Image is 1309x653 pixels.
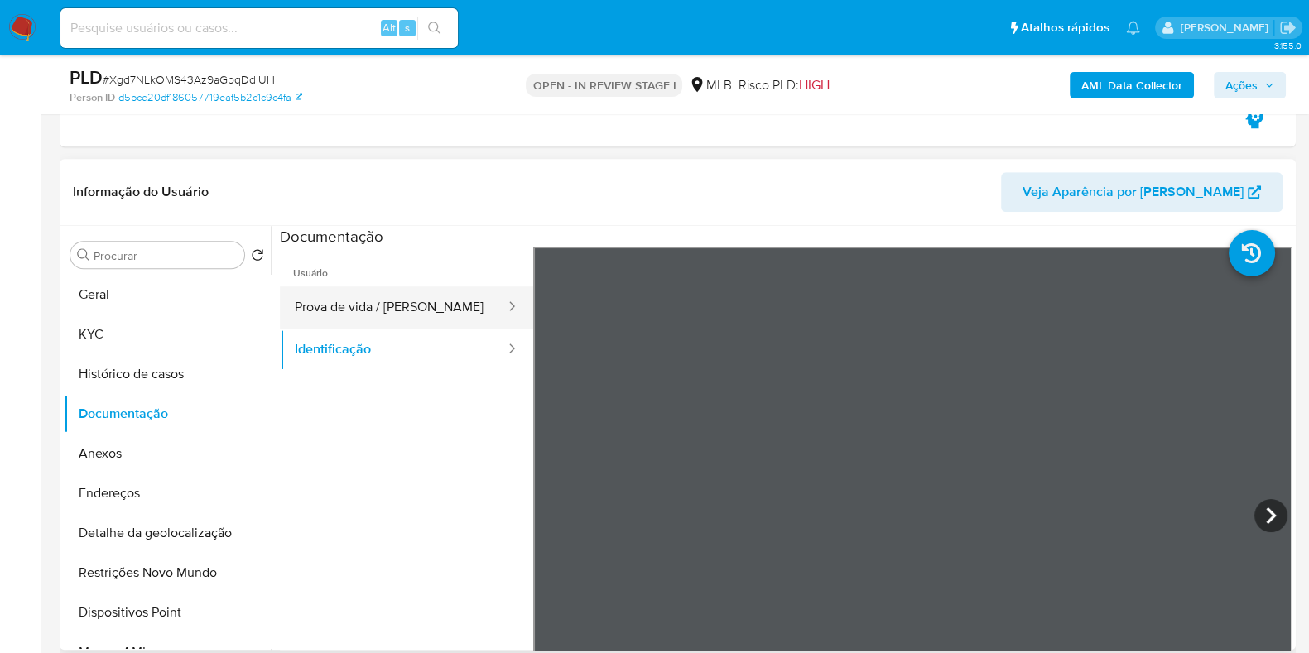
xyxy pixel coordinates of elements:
[94,248,238,263] input: Procurar
[64,473,271,513] button: Endereços
[526,74,682,97] p: OPEN - IN REVIEW STAGE I
[1023,172,1244,212] span: Veja Aparência por [PERSON_NAME]
[64,434,271,473] button: Anexos
[1225,72,1258,98] span: Ações
[405,20,410,36] span: s
[1126,21,1140,35] a: Notificações
[64,394,271,434] button: Documentação
[77,248,90,262] button: Procurar
[383,20,396,36] span: Alt
[118,90,302,105] a: d5bce20df186057719eaf5b2c1c9c4fa
[738,76,829,94] span: Risco PLD:
[1279,19,1297,36] a: Sair
[251,248,264,266] button: Retornar ao pedido padrão
[1273,39,1301,52] span: 3.155.0
[64,275,271,314] button: Geral
[1021,19,1109,36] span: Atalhos rápidos
[1001,172,1283,212] button: Veja Aparência por [PERSON_NAME]
[64,354,271,394] button: Histórico de casos
[70,64,103,90] b: PLD
[64,553,271,593] button: Restrições Novo Mundo
[798,75,829,94] span: HIGH
[60,17,458,39] input: Pesquise usuários ou casos...
[1214,72,1286,98] button: Ações
[64,513,271,553] button: Detalhe da geolocalização
[1081,72,1182,98] b: AML Data Collector
[70,90,115,105] b: Person ID
[103,71,275,88] span: # Xgd7NLkOMS43Az9aGbqDdlUH
[1180,20,1273,36] p: viviane.jdasilva@mercadopago.com.br
[64,593,271,632] button: Dispositivos Point
[417,17,451,40] button: search-icon
[689,76,731,94] div: MLB
[73,184,209,200] h1: Informação do Usuário
[1070,72,1194,98] button: AML Data Collector
[64,314,271,354] button: KYC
